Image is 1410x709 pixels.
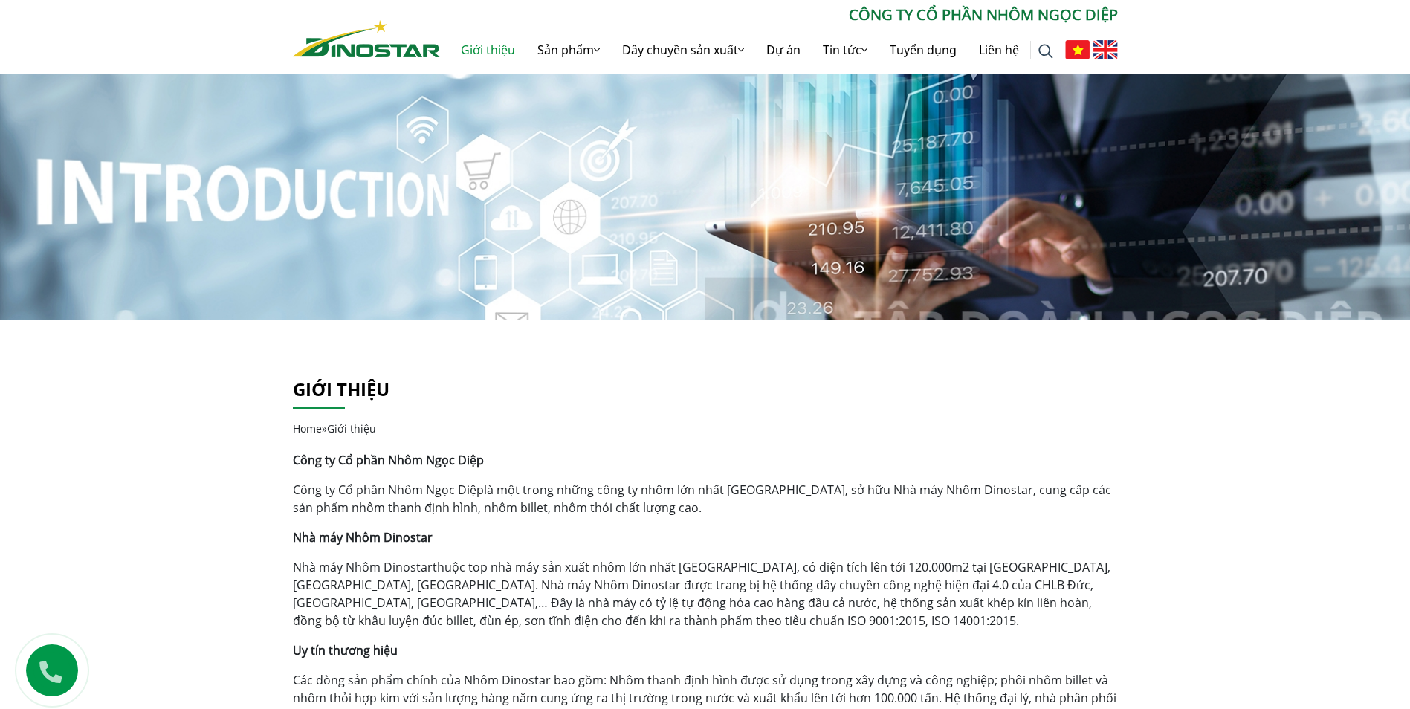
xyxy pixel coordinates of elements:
[1065,40,1090,59] img: Tiếng Việt
[450,26,526,74] a: Giới thiệu
[812,26,879,74] a: Tin tức
[879,26,968,74] a: Tuyển dụng
[526,26,611,74] a: Sản phẩm
[293,558,1118,629] p: thuộc top nhà máy sản xuất nhôm lớn nhất [GEOGRAPHIC_DATA], có diện tích lên tới 120.000m2 tại [G...
[293,421,376,436] span: »
[293,559,433,575] a: Nhà máy Nhôm Dinostar
[1093,40,1118,59] img: English
[1038,44,1053,59] img: search
[293,481,1118,517] p: là một trong những công ty nhôm lớn nhất [GEOGRAPHIC_DATA], sở hữu Nhà máy Nhôm Dinostar, cung cấ...
[327,421,376,436] span: Giới thiệu
[968,26,1030,74] a: Liên hệ
[293,529,433,545] strong: Nhà máy Nhôm Dinostar
[293,482,484,498] a: Công ty Cổ phần Nhôm Ngọc Diệp
[611,26,755,74] a: Dây chuyền sản xuất
[293,452,484,468] strong: Công ty Cổ phần Nhôm Ngọc Diệp
[755,26,812,74] a: Dự án
[293,642,398,658] strong: Uy tín thương hiệu
[293,20,440,57] img: Nhôm Dinostar
[440,4,1118,26] p: CÔNG TY CỔ PHẦN NHÔM NGỌC DIỆP
[293,421,322,436] a: Home
[293,377,389,401] a: Giới thiệu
